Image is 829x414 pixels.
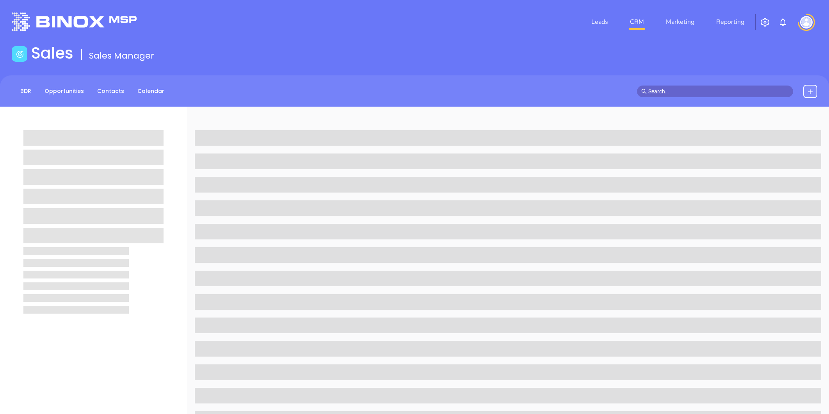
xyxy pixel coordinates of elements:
img: user [800,16,813,29]
a: Calendar [133,85,169,98]
img: iconNotification [778,18,788,27]
img: logo [12,12,137,31]
h1: Sales [31,44,73,62]
span: Sales Manager [89,50,154,62]
a: BDR [16,85,36,98]
a: Opportunities [40,85,89,98]
a: Reporting [713,14,747,30]
a: Leads [588,14,611,30]
a: CRM [627,14,647,30]
input: Search… [648,87,789,96]
a: Marketing [663,14,697,30]
img: iconSetting [760,18,770,27]
span: search [641,89,647,94]
a: Contacts [93,85,129,98]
